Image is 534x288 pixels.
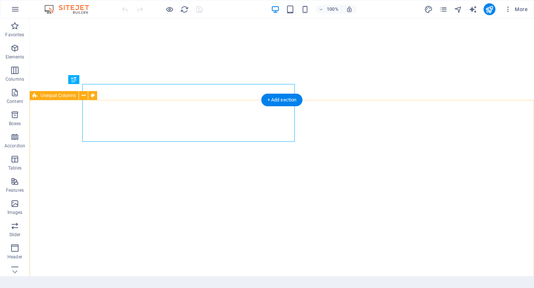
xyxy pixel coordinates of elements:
span: Unequal Columns [40,93,76,98]
p: Tables [8,165,22,171]
i: AI Writer [469,5,477,14]
button: 100% [316,5,342,14]
i: Pages (Ctrl+Alt+S) [439,5,448,14]
p: Content [7,98,23,104]
button: navigator [454,5,463,14]
p: Favorites [5,32,24,38]
i: Reload page [180,5,189,14]
h6: 100% [327,5,339,14]
i: Navigator [454,5,462,14]
p: Images [7,210,23,215]
p: Elements [6,54,24,60]
button: pages [439,5,448,14]
button: design [424,5,433,14]
i: Design (Ctrl+Alt+Y) [424,5,433,14]
button: reload [180,5,189,14]
i: On resize automatically adjust zoom level to fit chosen device. [346,6,353,13]
p: Header [7,254,22,260]
button: More [501,3,531,15]
button: text_generator [469,5,478,14]
i: Publish [485,5,494,14]
p: Slider [9,232,21,238]
img: Editor Logo [43,5,98,14]
p: Boxes [9,121,21,127]
button: publish [484,3,495,15]
p: Features [6,187,24,193]
p: Columns [6,76,24,82]
p: Accordion [4,143,25,149]
div: + Add section [261,94,303,106]
button: Click here to leave preview mode and continue editing [165,5,174,14]
span: More [504,6,528,13]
